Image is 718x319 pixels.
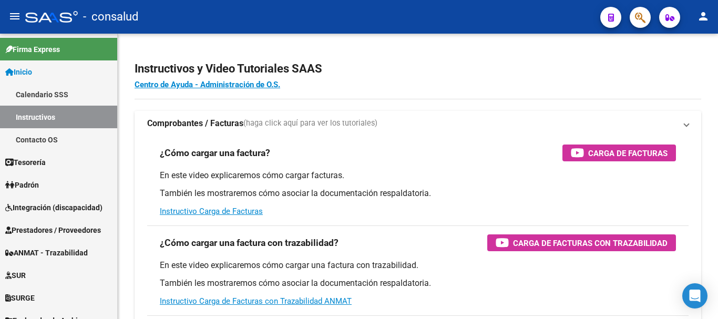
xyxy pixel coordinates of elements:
span: ANMAT - Trazabilidad [5,247,88,259]
p: En este video explicaremos cómo cargar una factura con trazabilidad. [160,260,676,271]
p: En este video explicaremos cómo cargar facturas. [160,170,676,181]
mat-expansion-panel-header: Comprobantes / Facturas(haga click aquí para ver los tutoriales) [135,111,701,136]
button: Carga de Facturas [562,145,676,161]
a: Centro de Ayuda - Administración de O.S. [135,80,280,89]
span: Carga de Facturas con Trazabilidad [513,236,668,250]
span: SUR [5,270,26,281]
p: También les mostraremos cómo asociar la documentación respaldatoria. [160,277,676,289]
strong: Comprobantes / Facturas [147,118,243,129]
mat-icon: menu [8,10,21,23]
span: Prestadores / Proveedores [5,224,101,236]
button: Carga de Facturas con Trazabilidad [487,234,676,251]
p: También les mostraremos cómo asociar la documentación respaldatoria. [160,188,676,199]
h2: Instructivos y Video Tutoriales SAAS [135,59,701,79]
span: SURGE [5,292,35,304]
span: Integración (discapacidad) [5,202,102,213]
span: Firma Express [5,44,60,55]
a: Instructivo Carga de Facturas con Trazabilidad ANMAT [160,296,352,306]
span: Tesorería [5,157,46,168]
span: Inicio [5,66,32,78]
a: Instructivo Carga de Facturas [160,207,263,216]
span: - consalud [83,5,138,28]
mat-icon: person [697,10,710,23]
span: (haga click aquí para ver los tutoriales) [243,118,377,129]
div: Open Intercom Messenger [682,283,707,308]
span: Carga de Facturas [588,147,668,160]
span: Padrón [5,179,39,191]
h3: ¿Cómo cargar una factura? [160,146,270,160]
h3: ¿Cómo cargar una factura con trazabilidad? [160,235,339,250]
